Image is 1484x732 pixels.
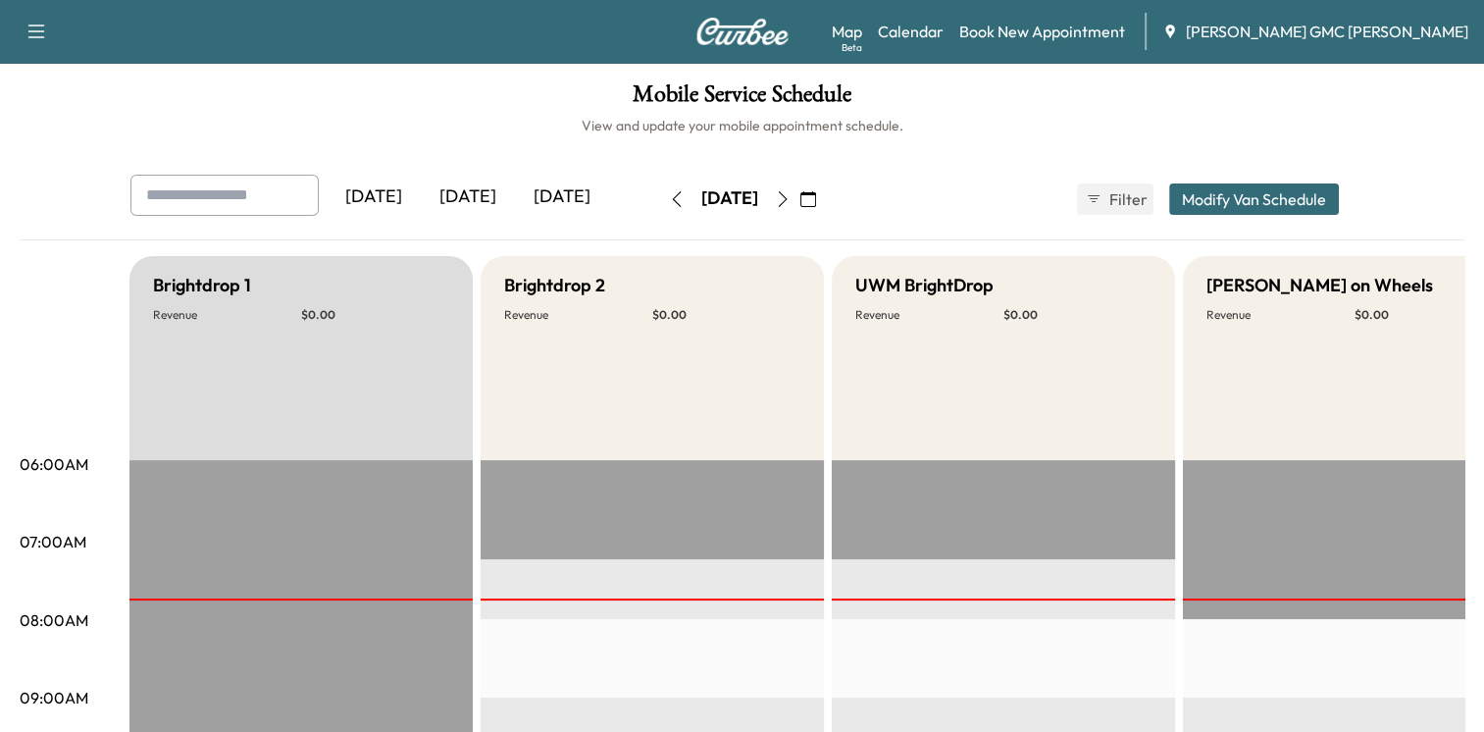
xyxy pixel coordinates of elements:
a: MapBeta [832,20,862,43]
div: [DATE] [421,175,515,220]
p: 09:00AM [20,686,88,709]
img: Curbee Logo [695,18,790,45]
h1: Mobile Service Schedule [20,82,1464,116]
p: 07:00AM [20,530,86,553]
p: 06:00AM [20,452,88,476]
div: [DATE] [515,175,609,220]
a: Calendar [878,20,944,43]
h6: View and update your mobile appointment schedule. [20,116,1464,135]
p: Revenue [153,307,301,323]
p: 08:00AM [20,608,88,632]
button: Modify Van Schedule [1169,183,1339,215]
p: Revenue [1206,307,1355,323]
span: Filter [1109,187,1145,211]
p: $ 0.00 [652,307,800,323]
p: Revenue [504,307,652,323]
p: $ 0.00 [301,307,449,323]
p: Revenue [855,307,1003,323]
a: Book New Appointment [959,20,1125,43]
p: $ 0.00 [1003,307,1151,323]
h5: UWM BrightDrop [855,272,994,299]
h5: [PERSON_NAME] on Wheels [1206,272,1433,299]
div: Beta [842,40,862,55]
div: [DATE] [701,186,758,211]
div: [DATE] [327,175,421,220]
h5: Brightdrop 1 [153,272,251,299]
button: Filter [1077,183,1153,215]
h5: Brightdrop 2 [504,272,605,299]
span: [PERSON_NAME] GMC [PERSON_NAME] [1186,20,1468,43]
